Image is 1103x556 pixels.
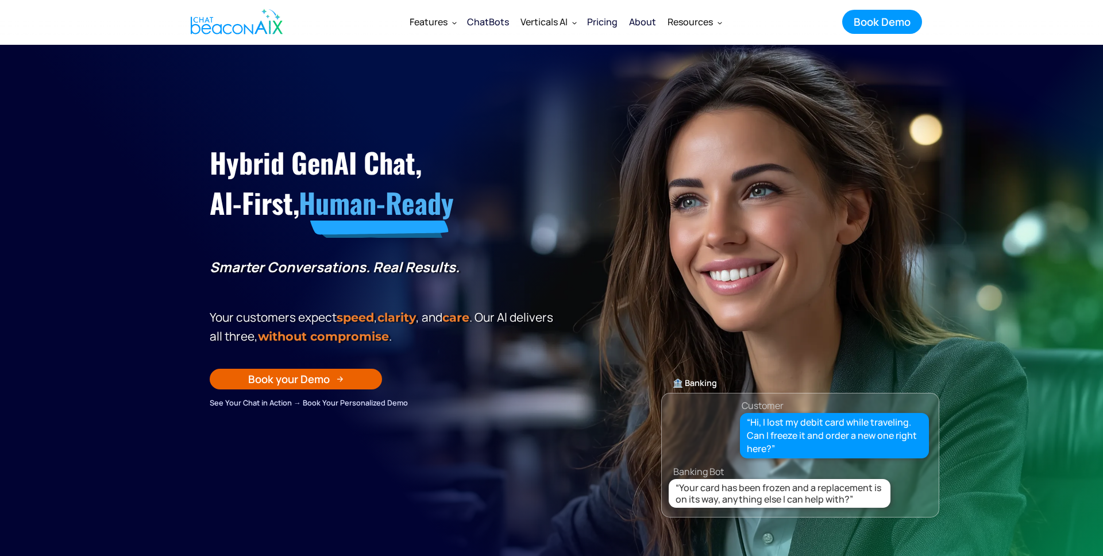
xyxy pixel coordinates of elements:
div: See Your Chat in Action → Book Your Personalized Demo [210,396,557,409]
span: Human-Ready [299,182,453,223]
img: Dropdown [452,20,457,25]
div: Customer [742,397,784,414]
a: Book your Demo [210,369,382,389]
span: without compromise [258,329,389,343]
a: Pricing [581,7,623,37]
h1: Hybrid GenAI Chat, AI-First, [210,142,557,223]
div: Features [410,14,448,30]
img: Arrow [337,376,344,383]
div: Pricing [587,14,618,30]
p: Your customers expect , , and . Our Al delivers all three, . [210,308,557,346]
div: 🏦 Banking [662,375,939,391]
div: Resources [668,14,713,30]
div: Book Demo [854,14,911,29]
img: Dropdown [572,20,577,25]
div: Verticals AI [520,14,568,30]
div: ChatBots [467,14,509,30]
div: Verticals AI [515,8,581,36]
div: Features [404,8,461,36]
span: clarity [377,310,416,325]
a: Book Demo [842,10,922,34]
div: “Hi, I lost my debit card while traveling. Can I freeze it and order a new one right here?” [747,416,923,456]
div: Book your Demo [248,372,330,387]
a: ChatBots [461,7,515,37]
strong: Smarter Conversations. Real Results. [210,257,460,276]
div: About [629,14,656,30]
a: About [623,7,662,37]
strong: speed [337,310,374,325]
img: Dropdown [718,20,722,25]
a: home [181,2,289,42]
span: care [442,310,469,325]
div: Resources [662,8,727,36]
